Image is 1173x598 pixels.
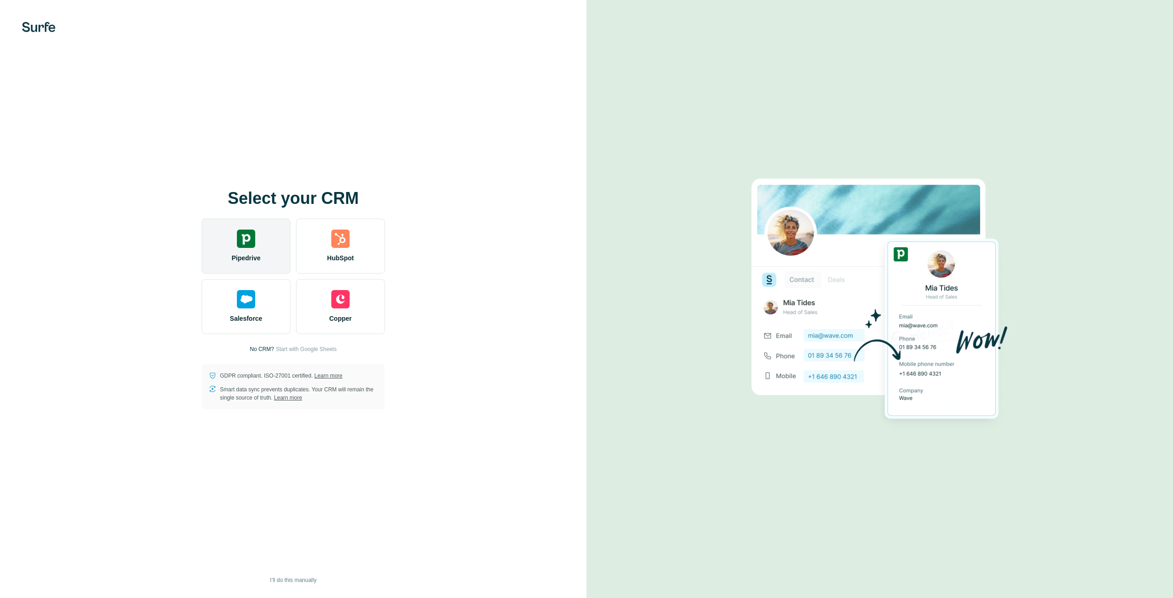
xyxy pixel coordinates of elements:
button: I’ll do this manually [263,573,323,587]
span: HubSpot [327,253,354,263]
img: hubspot's logo [331,230,350,248]
img: salesforce's logo [237,290,255,308]
span: Copper [329,314,352,323]
span: Salesforce [230,314,263,323]
span: I’ll do this manually [270,576,316,584]
p: Smart data sync prevents duplicates. Your CRM will remain the single source of truth. [220,385,378,402]
img: PIPEDRIVE image [751,163,1008,435]
a: Learn more [274,395,302,401]
p: No CRM? [250,345,274,353]
img: Surfe's logo [22,22,55,32]
span: Pipedrive [231,253,260,263]
button: Start with Google Sheets [276,345,337,353]
img: copper's logo [331,290,350,308]
h1: Select your CRM [202,189,385,208]
img: pipedrive's logo [237,230,255,248]
p: GDPR compliant. ISO-27001 certified. [220,372,342,380]
a: Learn more [314,373,342,379]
